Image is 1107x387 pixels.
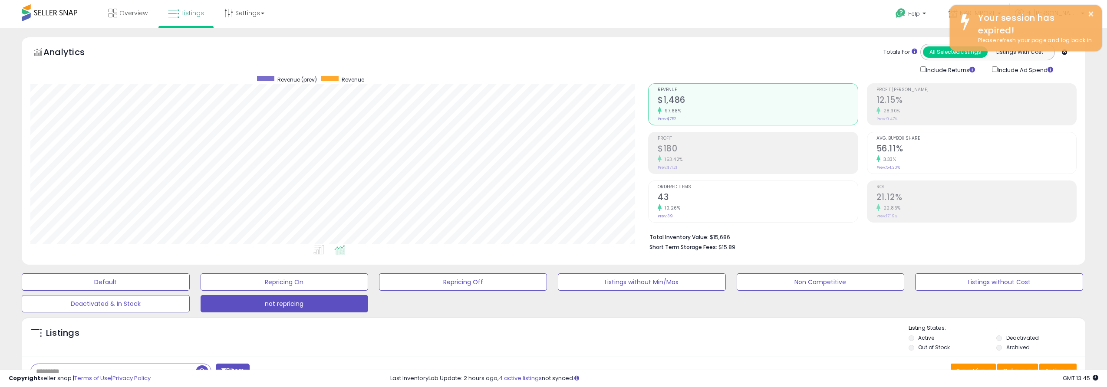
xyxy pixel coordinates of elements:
[1063,374,1098,382] span: 2025-08-18 13:45 GMT
[880,108,900,114] small: 28.30%
[658,165,677,170] small: Prev: $71.21
[880,205,901,211] small: 22.86%
[201,295,369,312] button: not repricing
[9,374,151,383] div: seller snap | |
[658,213,673,219] small: Prev: 39
[22,273,190,291] button: Default
[649,231,1070,242] li: $15,686
[889,1,935,28] a: Help
[379,273,547,291] button: Repricing Off
[658,144,857,155] h2: $180
[658,95,857,107] h2: $1,486
[9,374,40,382] strong: Copyright
[918,334,934,341] label: Active
[558,273,726,291] button: Listings without Min/Max
[649,233,708,241] b: Total Inventory Value:
[876,136,1076,141] span: Avg. Buybox Share
[737,273,905,291] button: Non Competitive
[972,36,1095,45] div: Please refresh your page and log back in
[883,48,917,56] div: Totals For
[662,205,680,211] small: 10.26%
[119,9,148,17] span: Overview
[658,136,857,141] span: Profit
[880,156,896,163] small: 3.33%
[277,76,317,83] span: Revenue (prev)
[1006,334,1039,341] label: Deactivated
[22,295,190,312] button: Deactivated & In Stock
[914,65,985,75] div: Include Returns
[718,243,735,251] span: $15.89
[972,12,1095,36] div: Your session has expired!
[876,144,1076,155] h2: 56.11%
[43,46,102,60] h5: Analytics
[985,65,1067,75] div: Include Ad Spend
[876,116,897,121] small: Prev: 9.47%
[909,324,1086,332] p: Listing States:
[876,192,1076,204] h2: 21.12%
[1087,9,1094,20] button: ×
[201,273,369,291] button: Repricing On
[649,243,717,251] b: Short Term Storage Fees:
[908,10,920,17] span: Help
[1006,344,1030,351] label: Archived
[342,76,364,83] span: Revenue
[181,9,204,17] span: Listings
[658,192,857,204] h2: 43
[876,88,1076,92] span: Profit [PERSON_NAME]
[915,273,1083,291] button: Listings without Cost
[876,95,1076,107] h2: 12.15%
[923,46,988,58] button: All Selected Listings
[658,88,857,92] span: Revenue
[918,344,950,351] label: Out of Stock
[499,374,542,382] a: 4 active listings
[876,213,897,219] small: Prev: 17.19%
[876,185,1076,190] span: ROI
[658,116,676,121] small: Prev: $752
[46,327,79,339] h5: Listings
[390,374,1099,383] div: Last InventoryLab Update: 2 hours ago, not synced.
[876,165,900,170] small: Prev: 54.30%
[658,185,857,190] span: Ordered Items
[662,156,683,163] small: 153.42%
[895,8,906,19] i: Get Help
[662,108,681,114] small: 97.68%
[987,46,1052,58] button: Listings With Cost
